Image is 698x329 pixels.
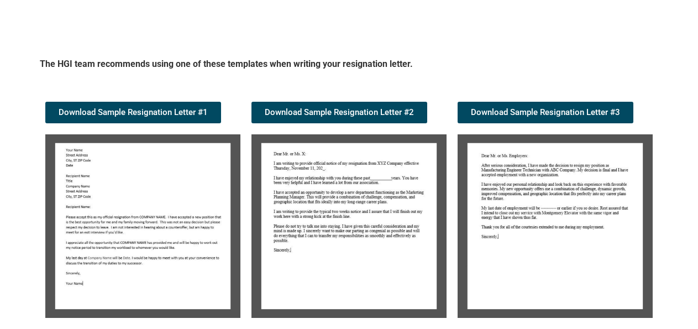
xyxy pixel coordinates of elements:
a: Download Sample Resignation Letter #2 [251,102,427,123]
a: Download Sample Resignation Letter #1 [45,102,221,123]
span: Download Sample Resignation Letter #3 [471,108,620,117]
span: Download Sample Resignation Letter #2 [265,108,414,117]
span: Download Sample Resignation Letter #1 [59,108,208,117]
a: Download Sample Resignation Letter #3 [458,102,633,123]
h5: The HGI team recommends using one of these templates when writing your resignation letter. [40,58,659,74]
